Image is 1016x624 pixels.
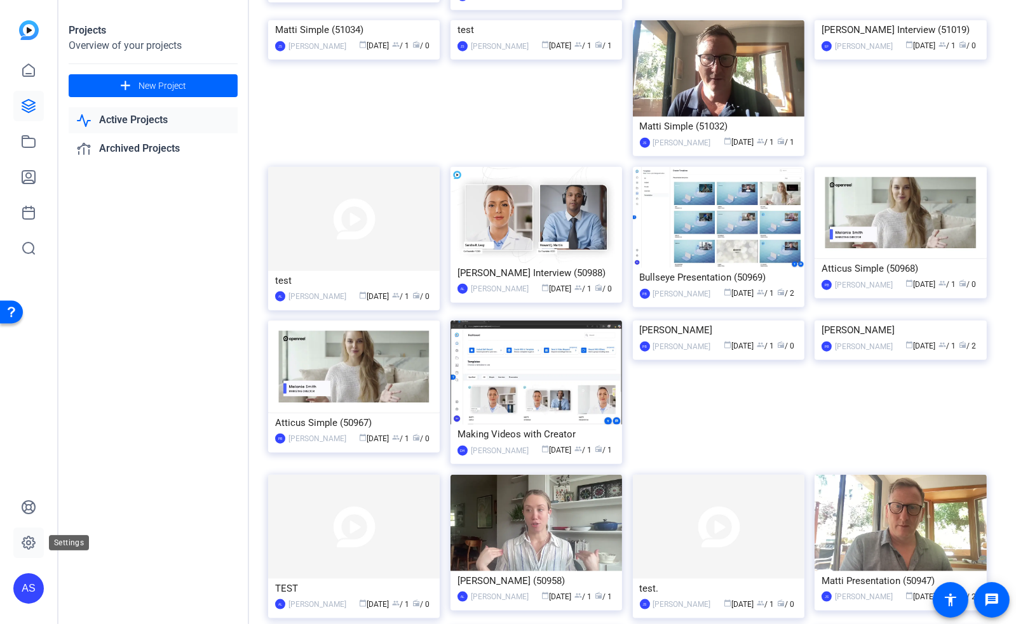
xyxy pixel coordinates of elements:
[574,284,582,291] span: group
[19,20,39,40] img: blue-gradient.svg
[49,535,89,550] div: Settings
[640,268,797,287] div: Bullseye Presentation (50969)
[457,263,615,282] div: [PERSON_NAME] Interview (50988)
[653,136,711,149] div: [PERSON_NAME]
[275,413,433,432] div: Atticus Simple (50967)
[777,341,785,349] span: radio
[574,592,592,601] span: / 1
[724,600,754,609] span: [DATE]
[777,138,794,147] span: / 1
[392,600,409,609] span: / 1
[392,41,400,48] span: group
[939,342,956,350] span: / 1
[959,341,967,349] span: radio
[835,340,893,353] div: [PERSON_NAME]
[906,41,914,48] span: calendar_today
[541,284,571,293] span: [DATE]
[939,341,947,349] span: group
[835,40,893,53] div: [PERSON_NAME]
[139,79,186,93] span: New Project
[457,571,615,590] div: [PERSON_NAME] (50958)
[359,434,367,441] span: calendar_today
[640,342,650,352] div: PB
[640,321,797,340] div: [PERSON_NAME]
[822,20,979,39] div: [PERSON_NAME] Interview (51019)
[939,41,956,50] span: / 1
[822,592,832,602] div: JS
[724,289,754,298] span: [DATE]
[906,41,936,50] span: [DATE]
[640,117,797,136] div: Matti Simple (51032)
[653,288,711,300] div: [PERSON_NAME]
[412,434,420,441] span: radio
[275,271,433,290] div: test
[471,40,529,53] div: [PERSON_NAME]
[392,41,409,50] span: / 1
[457,41,468,51] div: JS
[412,41,420,48] span: radio
[757,138,774,147] span: / 1
[457,592,468,602] div: AL
[288,432,346,445] div: [PERSON_NAME]
[275,20,433,39] div: Matti Simple (51034)
[541,592,549,599] span: calendar_today
[959,279,967,287] span: radio
[777,288,785,296] span: radio
[757,600,774,609] span: / 1
[822,41,832,51] div: EF
[574,41,592,50] span: / 1
[359,41,389,50] span: [DATE]
[939,41,947,48] span: group
[288,290,346,303] div: [PERSON_NAME]
[757,288,764,296] span: group
[653,598,711,611] div: [PERSON_NAME]
[275,579,433,598] div: TEST
[777,600,794,609] span: / 0
[640,579,797,598] div: test.
[640,138,650,148] div: JS
[359,599,367,607] span: calendar_today
[906,592,936,601] span: [DATE]
[288,598,346,611] div: [PERSON_NAME]
[69,38,238,53] div: Overview of your projects
[959,342,977,350] span: / 2
[118,78,133,94] mat-icon: add
[595,592,602,599] span: radio
[595,284,602,291] span: radio
[757,599,764,607] span: group
[574,592,582,599] span: group
[359,292,389,301] span: [DATE]
[984,592,999,607] mat-icon: message
[959,280,977,289] span: / 0
[574,445,582,453] span: group
[906,341,914,349] span: calendar_today
[757,289,774,298] span: / 1
[69,107,238,133] a: Active Projects
[359,600,389,609] span: [DATE]
[288,40,346,53] div: [PERSON_NAME]
[595,445,602,453] span: radio
[959,41,977,50] span: / 0
[13,573,44,604] div: AS
[457,425,615,444] div: Making Videos with Creator
[471,444,529,457] div: [PERSON_NAME]
[777,342,794,350] span: / 0
[822,280,832,290] div: PB
[835,590,893,603] div: [PERSON_NAME]
[275,599,285,609] div: AL
[392,599,400,607] span: group
[457,20,615,39] div: test
[595,41,602,48] span: radio
[471,590,529,603] div: [PERSON_NAME]
[412,599,420,607] span: radio
[959,41,967,48] span: radio
[777,599,785,607] span: radio
[412,292,430,301] span: / 0
[757,341,764,349] span: group
[392,434,409,443] span: / 1
[595,284,612,293] span: / 0
[541,445,549,453] span: calendar_today
[777,289,794,298] span: / 2
[412,41,430,50] span: / 0
[359,291,367,299] span: calendar_today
